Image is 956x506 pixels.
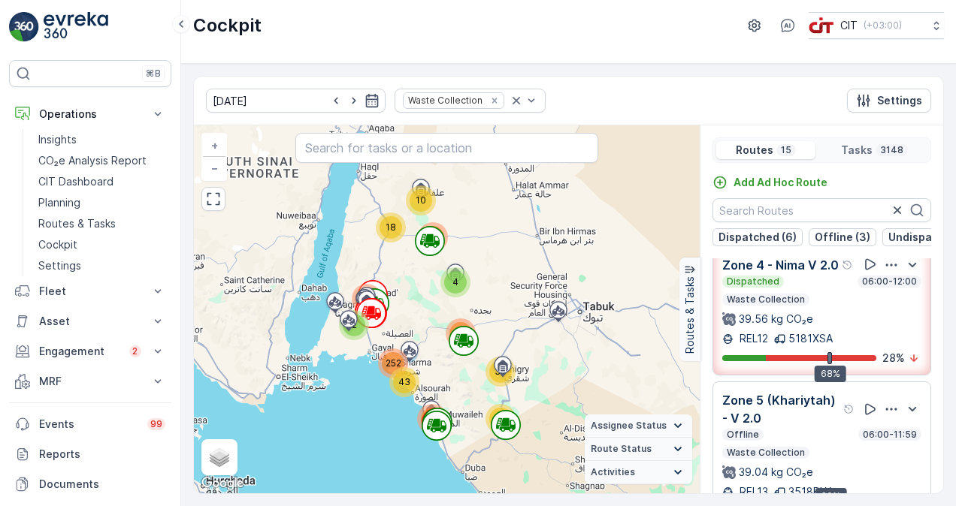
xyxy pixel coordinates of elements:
[788,484,833,499] p: 3518BXA
[203,441,236,474] a: Layers
[38,174,113,189] p: CIT Dashboard
[352,284,382,314] div: 1701
[861,429,918,441] p: 06:00-11:59
[440,267,470,297] div: 4
[682,277,697,354] p: Routes & Tasks
[38,153,147,168] p: CO₂e Analysis Report
[725,276,781,288] p: Dispatched
[591,443,652,455] span: Route Status
[132,345,139,358] p: 2
[739,465,813,480] p: 39.04 kg CO₂e
[591,420,667,432] span: Assignee Status
[779,144,793,156] p: 15
[882,351,905,366] p: 28 %
[809,12,944,39] button: CIT(+03:00)
[788,331,833,346] p: 5181XSA
[39,447,165,462] p: Reports
[32,129,171,150] a: Insights
[877,93,922,108] p: Settings
[38,132,77,147] p: Insights
[9,336,171,366] button: Engagement2
[378,348,408,378] div: 252
[198,474,247,493] img: Google
[203,134,225,157] a: Zoom In
[9,12,39,42] img: logo
[9,366,171,396] button: MRF
[815,366,846,382] div: 68%
[739,312,813,327] p: 39.56 kg CO₂e
[146,68,161,80] p: ⌘B
[406,185,436,215] div: 10
[9,99,171,129] button: Operations
[725,294,806,306] p: Waste Collection
[32,192,171,213] a: Planning
[38,195,80,210] p: Planning
[32,234,171,255] a: Cockpit
[32,171,171,192] a: CIT Dashboard
[841,143,873,158] p: Tasks
[386,357,401,369] span: 252
[736,143,773,158] p: Routes
[206,89,386,113] input: dd/mm/yyyy
[38,258,81,273] p: Settings
[9,439,171,469] a: Reports
[486,357,516,387] div: 33
[809,17,834,34] img: cit-logo_pOk6rL0.png
[193,14,262,38] p: Cockpit
[585,438,692,461] summary: Route Status
[211,139,218,152] span: +
[386,221,396,233] span: 18
[417,404,447,434] div: 712
[591,466,635,478] span: Activities
[32,213,171,234] a: Routes & Tasks
[722,256,839,274] p: Zone 4 - Nima V 2.0
[416,194,426,206] span: 10
[39,344,120,359] p: Engagement
[9,409,171,439] a: Events99
[861,276,918,288] p: 06:00-12:00
[9,469,171,499] a: Documents
[398,376,410,387] span: 43
[39,417,138,432] p: Events
[211,161,219,174] span: −
[712,228,803,246] button: Dispatched (6)
[32,150,171,171] a: CO₂e Analysis Report
[840,18,858,33] p: CIT
[198,474,247,493] a: Open this area in Google Maps (opens a new window)
[725,429,761,441] p: Offline
[376,212,406,242] div: 18
[9,306,171,336] button: Asset
[486,404,516,434] div: 88
[719,230,797,245] p: Dispatched (6)
[32,255,171,276] a: Settings
[815,230,870,245] p: Offline (3)
[842,259,854,271] div: Help Tooltip Icon
[737,331,768,346] p: REL12
[39,284,141,299] p: Fleet
[712,198,931,222] input: Search Routes
[843,403,855,415] div: Help Tooltip Icon
[737,484,768,499] p: REL13
[452,276,458,288] span: 4
[389,367,419,397] div: 43
[38,216,116,231] p: Routes & Tasks
[486,95,503,107] div: Remove Waste Collection
[712,175,827,190] a: Add Ad Hoc Route
[39,477,165,492] p: Documents
[404,93,485,107] div: Waste Collection
[150,417,163,431] p: 99
[446,318,476,348] div: 144
[418,222,448,252] div: 141
[39,374,141,389] p: MRF
[734,175,827,190] p: Add Ad Hoc Route
[879,144,905,156] p: 3148
[44,12,108,42] img: logo_light-DOdMpM7g.png
[809,228,876,246] button: Offline (3)
[722,391,840,427] p: Zone 5 (Khariytah) - V 2.0
[815,488,846,504] div: 69%
[203,157,225,179] a: Zoom Out
[585,414,692,438] summary: Assignee Status
[725,447,806,459] p: Waste Collection
[39,107,141,122] p: Operations
[39,314,141,329] p: Asset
